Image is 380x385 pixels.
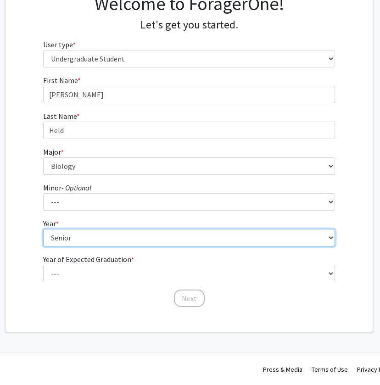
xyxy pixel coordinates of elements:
[43,18,335,32] h4: Let's get you started.
[43,146,64,157] label: Major
[43,218,59,229] label: Year
[43,76,78,85] span: First Name
[263,365,302,374] a: Press & Media
[43,112,77,121] span: Last Name
[312,365,348,374] a: Terms of Use
[43,182,91,193] label: Minor
[61,183,91,192] i: - Optional
[43,254,134,265] label: Year of Expected Graduation
[7,344,39,378] iframe: Chat
[174,290,205,307] button: Next
[43,39,76,50] label: User type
